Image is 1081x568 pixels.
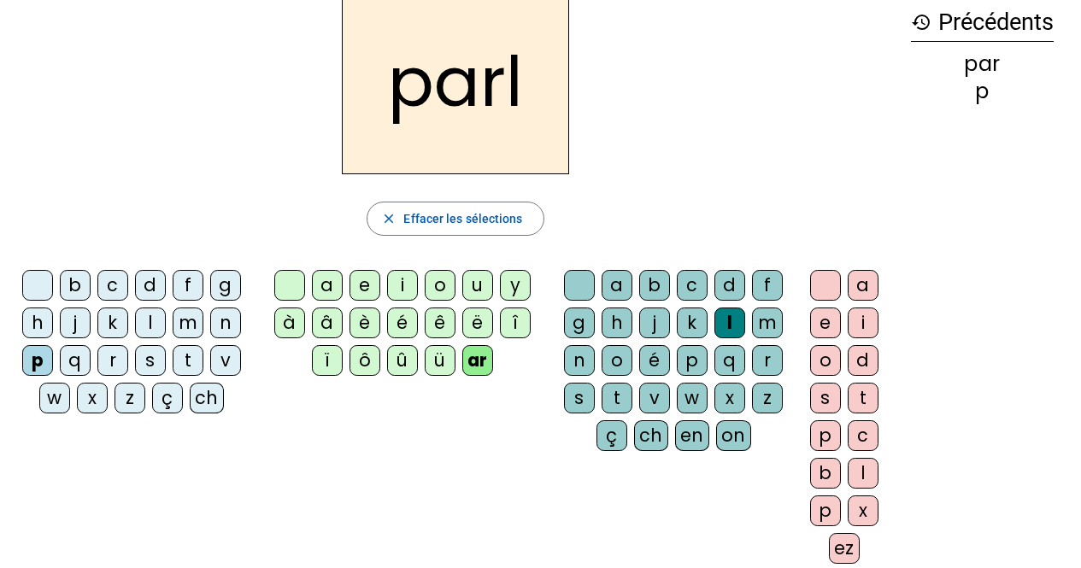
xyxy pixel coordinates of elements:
[752,270,783,301] div: f
[810,495,841,526] div: p
[564,307,595,338] div: g
[152,383,183,413] div: ç
[350,345,380,376] div: ô
[462,345,493,376] div: ar
[173,345,203,376] div: t
[135,270,166,301] div: d
[752,345,783,376] div: r
[675,420,709,451] div: en
[462,270,493,301] div: u
[60,270,91,301] div: b
[462,307,493,338] div: ë
[602,383,632,413] div: t
[714,383,745,413] div: x
[387,270,418,301] div: i
[596,420,627,451] div: ç
[677,345,708,376] div: p
[714,345,745,376] div: q
[714,270,745,301] div: d
[425,270,455,301] div: o
[500,307,531,338] div: î
[425,307,455,338] div: ê
[810,345,841,376] div: o
[848,383,878,413] div: t
[500,270,531,301] div: y
[848,270,878,301] div: a
[634,420,668,451] div: ch
[810,383,841,413] div: s
[848,307,878,338] div: i
[602,345,632,376] div: o
[564,345,595,376] div: n
[115,383,145,413] div: z
[97,307,128,338] div: k
[810,420,841,451] div: p
[381,211,397,226] mat-icon: close
[752,383,783,413] div: z
[312,345,343,376] div: ï
[135,307,166,338] div: l
[425,345,455,376] div: ü
[848,495,878,526] div: x
[173,270,203,301] div: f
[312,307,343,338] div: â
[716,420,751,451] div: on
[911,3,1054,42] h3: Précédents
[848,458,878,489] div: l
[829,533,860,564] div: ez
[210,307,241,338] div: n
[639,383,670,413] div: v
[639,307,670,338] div: j
[714,307,745,338] div: l
[810,458,841,489] div: b
[677,270,708,301] div: c
[350,270,380,301] div: e
[77,383,108,413] div: x
[810,307,841,338] div: e
[210,270,241,301] div: g
[387,345,418,376] div: û
[848,420,878,451] div: c
[602,270,632,301] div: a
[22,307,53,338] div: h
[190,383,224,413] div: ch
[350,307,380,338] div: è
[639,345,670,376] div: é
[135,345,166,376] div: s
[911,81,1054,102] div: p
[312,270,343,301] div: a
[564,383,595,413] div: s
[210,345,241,376] div: v
[602,307,632,338] div: h
[911,12,931,32] mat-icon: history
[39,383,70,413] div: w
[677,383,708,413] div: w
[274,307,305,338] div: à
[97,270,128,301] div: c
[367,202,543,236] button: Effacer les sélections
[848,345,878,376] div: d
[173,307,203,338] div: m
[639,270,670,301] div: b
[911,54,1054,74] div: par
[403,208,522,229] span: Effacer les sélections
[22,345,53,376] div: p
[677,307,708,338] div: k
[60,307,91,338] div: j
[752,307,783,338] div: m
[387,307,418,338] div: é
[97,345,128,376] div: r
[60,345,91,376] div: q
